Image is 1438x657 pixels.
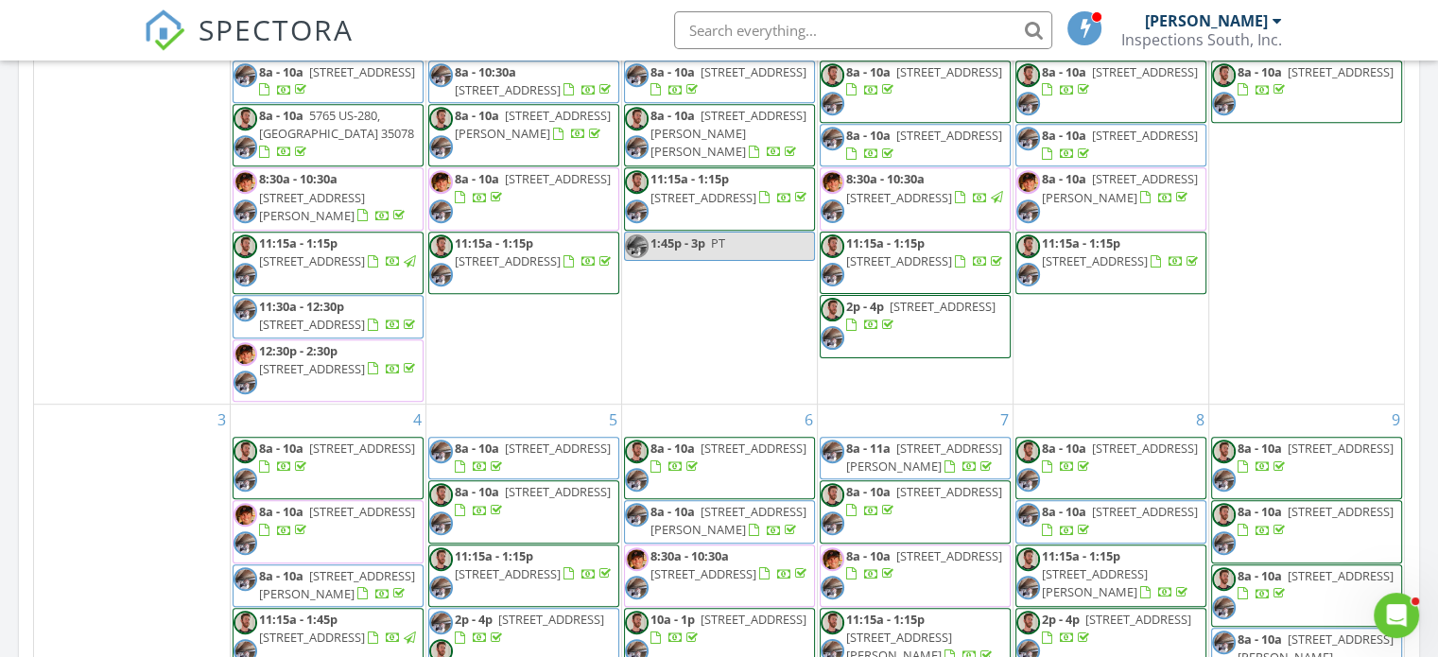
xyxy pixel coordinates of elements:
[650,440,806,475] a: 8a - 10a [STREET_ADDRESS]
[1238,631,1282,648] span: 8a - 10a
[1016,234,1040,258] img: corbin1.jpg
[429,483,453,507] img: corbin1.jpg
[234,234,257,258] img: corbin1.jpg
[605,405,621,435] a: Go to August 5, 2025
[1016,92,1040,115] img: ron.jpg
[625,63,649,87] img: ron.jpg
[846,127,891,144] span: 8a - 10a
[625,468,649,492] img: ron.jpg
[455,547,615,582] a: 11:15a - 1:15p [STREET_ADDRESS]
[309,63,415,80] span: [STREET_ADDRESS]
[428,437,619,479] a: 8a - 10a [STREET_ADDRESS]
[455,547,533,564] span: 11:15a - 1:15p
[1042,63,1198,98] a: 8a - 10a [STREET_ADDRESS]
[846,127,1002,162] a: 8a - 10a [STREET_ADDRESS]
[1238,503,1394,538] a: 8a - 10a [STREET_ADDRESS]
[625,170,649,194] img: corbin1.jpg
[1238,567,1394,602] a: 8a - 10a [STREET_ADDRESS]
[259,567,415,602] span: [STREET_ADDRESS][PERSON_NAME]
[821,298,844,321] img: corbin1.jpg
[259,316,365,333] span: [STREET_ADDRESS]
[1015,61,1206,123] a: 8a - 10a [STREET_ADDRESS]
[234,107,257,130] img: corbin1.jpg
[425,28,621,405] td: Go to July 29, 2025
[625,503,649,527] img: ron.jpg
[259,63,415,98] a: 8a - 10a [STREET_ADDRESS]
[1016,170,1040,194] img: screenshot_20231113_133745.jpg
[650,170,729,187] span: 11:15a - 1:15p
[1212,631,1236,654] img: ron.jpg
[259,503,415,538] a: 8a - 10a [STREET_ADDRESS]
[1211,564,1403,627] a: 8a - 10a [STREET_ADDRESS]
[233,232,424,294] a: 11:15a - 1:15p [STREET_ADDRESS]
[429,170,453,194] img: screenshot_20231113_133745.jpg
[1042,611,1080,628] span: 2p - 4p
[1238,440,1282,457] span: 8a - 10a
[821,263,844,286] img: ron.jpg
[624,545,815,607] a: 8:30a - 10:30a [STREET_ADDRESS]
[625,199,649,223] img: ron.jpg
[896,483,1002,500] span: [STREET_ADDRESS]
[621,28,817,405] td: Go to July 30, 2025
[1016,503,1040,527] img: ron.jpg
[1092,127,1198,144] span: [STREET_ADDRESS]
[455,81,561,98] span: [STREET_ADDRESS]
[846,170,1006,205] a: 8:30a - 10:30a [STREET_ADDRESS]
[1042,440,1198,475] a: 8a - 10a [STREET_ADDRESS]
[1145,11,1268,30] div: [PERSON_NAME]
[234,531,257,555] img: ron.jpg
[429,63,453,87] img: ron.jpg
[650,189,756,206] span: [STREET_ADDRESS]
[259,107,414,160] a: 8a - 10a 5765 US-280, [GEOGRAPHIC_DATA] 35078
[429,263,453,286] img: ron.jpg
[846,440,891,457] span: 8a - 11a
[625,576,649,599] img: ron.jpg
[650,63,695,80] span: 8a - 10a
[505,170,611,187] span: [STREET_ADDRESS]
[846,611,925,628] span: 11:15a - 1:15p
[428,61,619,103] a: 8a - 10:30a [STREET_ADDRESS]
[259,567,415,602] a: 8a - 10a [STREET_ADDRESS][PERSON_NAME]
[429,547,453,571] img: corbin1.jpg
[896,127,1002,144] span: [STREET_ADDRESS]
[1015,437,1206,499] a: 8a - 10a [STREET_ADDRESS]
[1042,440,1086,457] span: 8a - 10a
[820,437,1011,479] a: 8a - 11a [STREET_ADDRESS][PERSON_NAME]
[428,232,619,294] a: 11:15a - 1:15p [STREET_ADDRESS]
[144,9,185,51] img: The Best Home Inspection Software - Spectora
[1211,500,1403,562] a: 8a - 10a [STREET_ADDRESS]
[1042,127,1086,144] span: 8a - 10a
[259,107,414,142] span: 5765 US-280, [GEOGRAPHIC_DATA] 35078
[846,440,1002,475] a: 8a - 11a [STREET_ADDRESS][PERSON_NAME]
[1015,232,1206,294] a: 11:15a - 1:15p [STREET_ADDRESS]
[1015,545,1206,607] a: 11:15a - 1:15p [STREET_ADDRESS][PERSON_NAME]
[259,440,303,457] span: 8a - 10a
[455,170,611,205] a: 8a - 10a [STREET_ADDRESS]
[1388,405,1404,435] a: Go to August 9, 2025
[429,234,453,258] img: corbin1.jpg
[1238,440,1394,475] a: 8a - 10a [STREET_ADDRESS]
[1015,500,1206,543] a: 8a - 10a [STREET_ADDRESS]
[821,511,844,535] img: ron.jpg
[428,104,619,166] a: 8a - 10a [STREET_ADDRESS][PERSON_NAME]
[1092,503,1198,520] span: [STREET_ADDRESS]
[1016,611,1040,634] img: corbin1.jpg
[1092,63,1198,80] span: [STREET_ADDRESS]
[846,483,1002,518] a: 8a - 10a [STREET_ADDRESS]
[650,503,806,538] a: 8a - 10a [STREET_ADDRESS][PERSON_NAME]
[1374,593,1419,638] iframe: Intercom live chat
[455,170,499,187] span: 8a - 10a
[701,440,806,457] span: [STREET_ADDRESS]
[259,342,338,359] span: 12:30p - 2:30p
[259,567,303,584] span: 8a - 10a
[234,298,257,321] img: ron.jpg
[234,63,257,87] img: ron.jpg
[233,500,424,562] a: 8a - 10a [STREET_ADDRESS]
[259,234,419,269] a: 11:15a - 1:15p [STREET_ADDRESS]
[455,252,561,269] span: [STREET_ADDRESS]
[1042,503,1198,538] a: 8a - 10a [STREET_ADDRESS]
[846,63,891,80] span: 8a - 10a
[429,135,453,159] img: ron.jpg
[455,63,615,98] a: 8a - 10:30a [STREET_ADDRESS]
[234,371,257,394] img: ron.jpg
